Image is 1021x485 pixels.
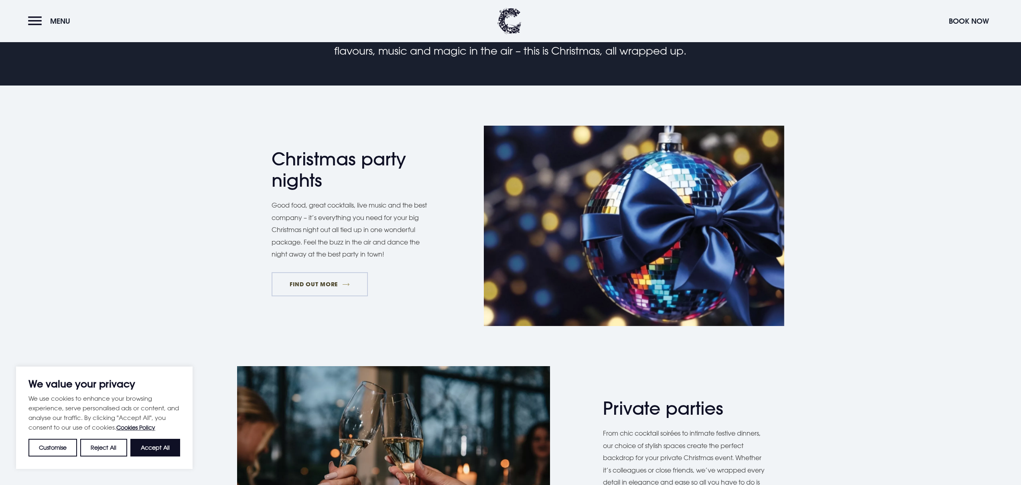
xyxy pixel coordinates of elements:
[603,398,759,419] h2: Private parties
[272,199,436,260] p: Good food, great cocktails, live music and the best company – it’s everything you need for your b...
[28,393,180,432] p: We use cookies to enhance your browsing experience, serve personalised ads or content, and analys...
[50,16,70,26] span: Menu
[484,126,784,326] img: Hotel Christmas in Northern Ireland
[16,367,193,469] div: We value your privacy
[28,439,77,456] button: Customise
[272,149,428,191] h2: Christmas party nights
[945,12,993,30] button: Book Now
[116,424,155,431] a: Cookies Policy
[80,439,127,456] button: Reject All
[28,12,74,30] button: Menu
[130,439,180,456] button: Accept All
[272,272,368,296] a: FIND OUT MORE
[497,8,522,34] img: Clandeboye Lodge
[28,379,180,389] p: We value your privacy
